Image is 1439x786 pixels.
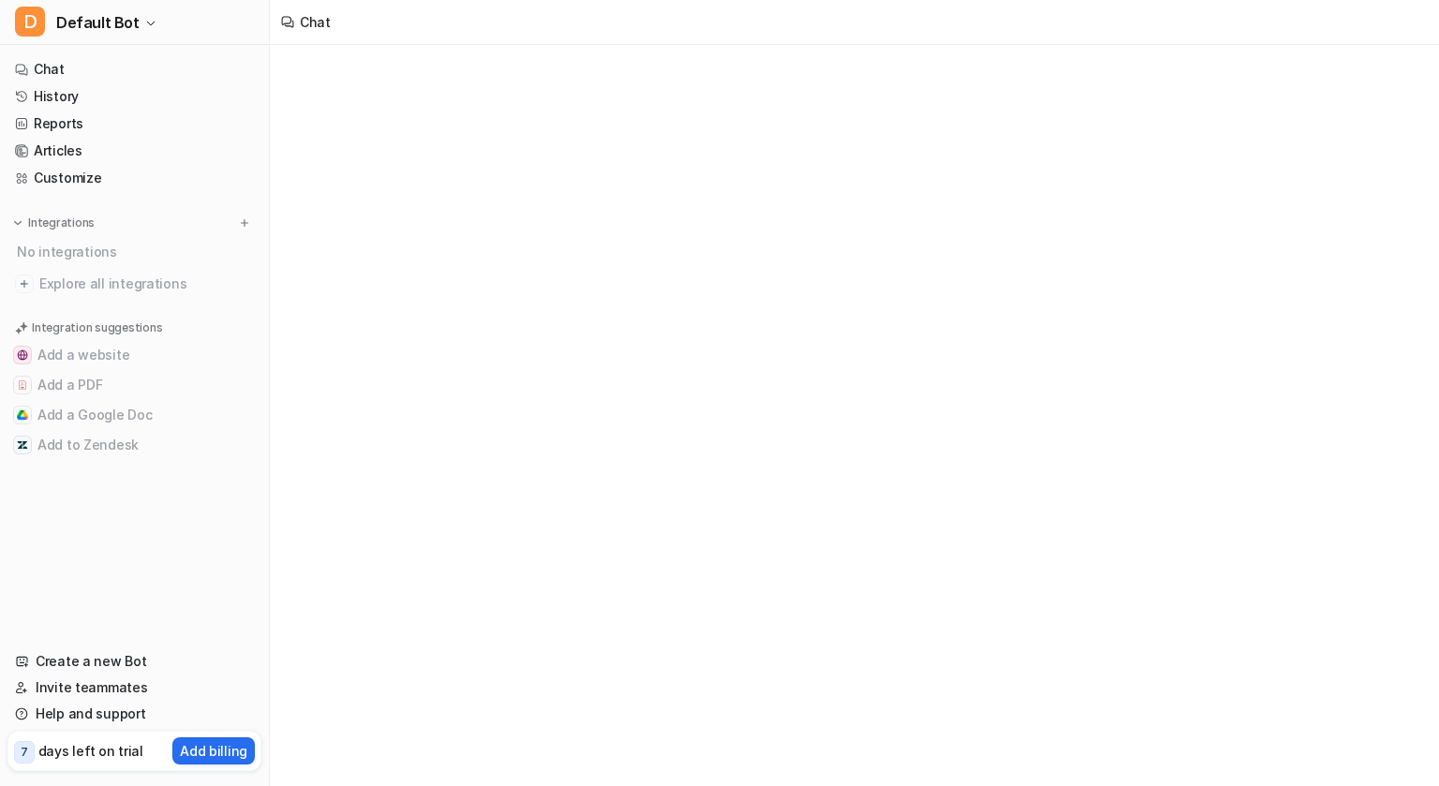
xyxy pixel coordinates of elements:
a: Create a new Bot [7,648,261,675]
span: Default Bot [56,9,140,36]
button: Integrations [7,214,100,232]
a: History [7,83,261,110]
div: Chat [300,12,331,32]
img: explore all integrations [15,274,34,293]
button: Add billing [172,737,255,764]
img: Add to Zendesk [17,439,28,451]
a: Chat [7,56,261,82]
button: Add to ZendeskAdd to Zendesk [7,430,261,460]
button: Add a PDFAdd a PDF [7,370,261,400]
img: Add a PDF [17,379,28,391]
a: Reports [7,111,261,137]
p: Integration suggestions [32,319,162,336]
img: menu_add.svg [238,216,251,230]
span: Explore all integrations [39,269,254,299]
img: Add a Google Doc [17,409,28,421]
div: No integrations [11,236,261,267]
img: expand menu [11,216,24,230]
a: Explore all integrations [7,271,261,297]
p: 7 [21,744,28,761]
img: Add a website [17,349,28,361]
button: Add a Google DocAdd a Google Doc [7,400,261,430]
a: Help and support [7,701,261,727]
button: Add a websiteAdd a website [7,340,261,370]
span: D [15,7,45,37]
a: Articles [7,138,261,164]
p: Add billing [180,741,247,761]
p: Integrations [28,215,95,230]
p: days left on trial [38,741,143,761]
a: Invite teammates [7,675,261,701]
a: Customize [7,165,261,191]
